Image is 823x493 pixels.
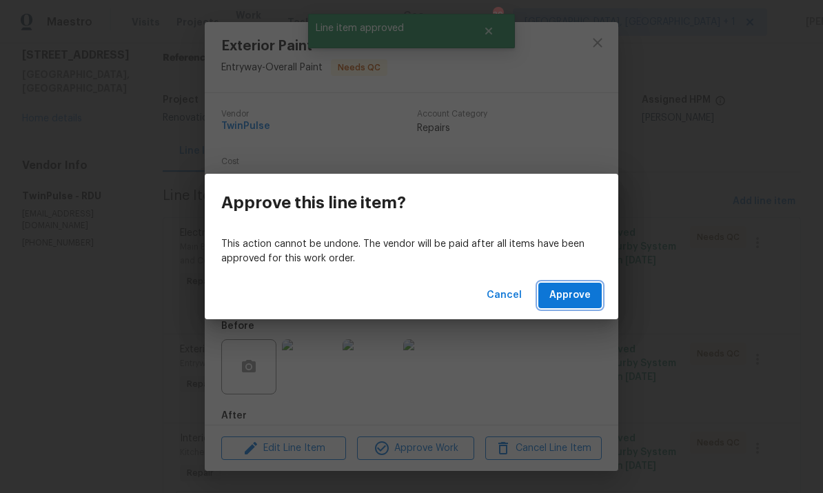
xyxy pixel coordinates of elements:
p: This action cannot be undone. The vendor will be paid after all items have been approved for this... [221,237,602,266]
button: Cancel [481,283,527,308]
span: Cancel [487,287,522,304]
span: Approve [549,287,591,304]
h3: Approve this line item? [221,193,406,212]
button: Approve [538,283,602,308]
